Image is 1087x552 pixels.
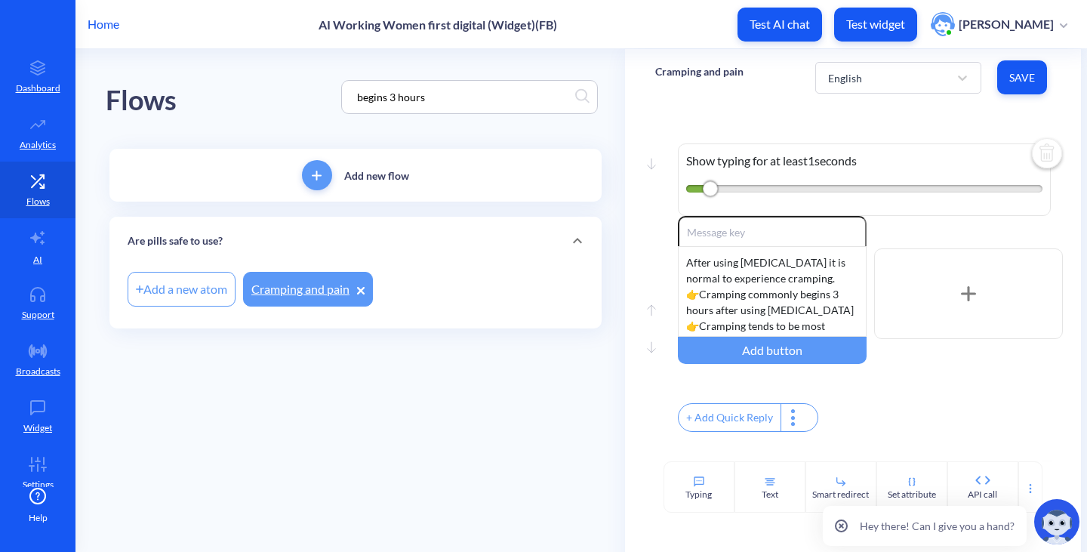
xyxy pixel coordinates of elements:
[302,160,332,190] button: add
[319,17,557,32] p: AI Working Women first digital (Widget)(FB)
[812,488,869,501] div: Smart redirect
[679,404,781,431] div: + Add Quick Reply
[128,233,223,249] p: Are pills safe to use?
[350,88,575,106] input: Search
[655,64,744,79] p: Cramping and pain
[243,272,373,307] a: Cramping and pain
[33,253,42,267] p: AI
[888,488,936,501] div: Set attribute
[931,12,955,36] img: user photo
[968,488,997,501] div: API call
[997,60,1047,94] button: Save
[109,217,602,265] div: Are pills safe to use?
[22,308,54,322] p: Support
[29,511,48,525] span: Help
[686,152,1043,170] p: Show typing for at least 1 seconds
[678,337,867,364] div: Add button
[1034,499,1079,544] img: copilot-icon.svg
[106,79,177,122] div: Flows
[923,11,1075,38] button: user photo[PERSON_NAME]
[16,82,60,95] p: Dashboard
[26,195,50,208] p: Flows
[834,8,917,42] button: Test widget
[1009,70,1035,85] span: Save
[128,272,236,307] div: Add a new atom
[23,478,54,492] p: Settings
[762,488,778,501] div: Text
[750,17,810,32] p: Test AI chat
[23,421,52,435] p: Widget
[685,488,712,501] div: Typing
[678,216,867,246] input: Message key
[846,17,905,32] p: Test widget
[860,518,1015,534] p: Hey there! Can I give you a hand?
[16,365,60,378] p: Broadcasts
[737,8,822,42] button: Test AI chat
[88,15,119,33] p: Home
[344,168,409,183] p: Add new flow
[959,16,1054,32] p: [PERSON_NAME]
[678,246,867,337] div: After using [MEDICAL_DATA] it is normal to experience cramping. 👉Cramping commonly begins 3 hours...
[828,69,862,85] div: English
[20,138,56,152] p: Analytics
[1029,137,1065,173] img: delete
